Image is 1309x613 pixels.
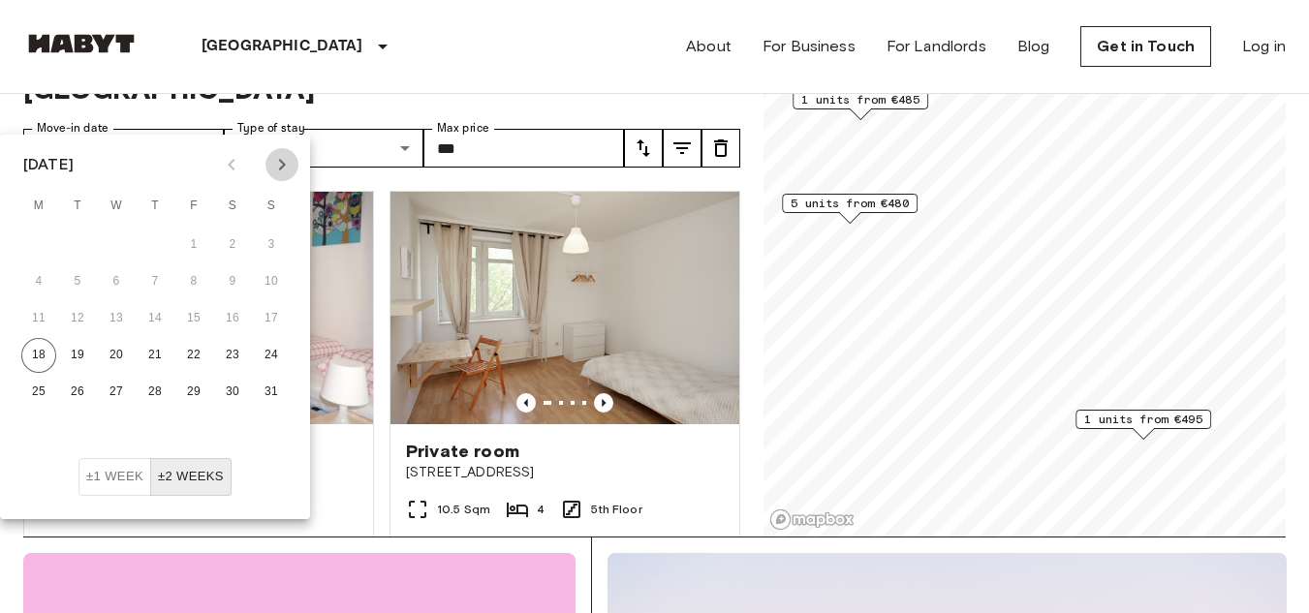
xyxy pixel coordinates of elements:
img: Marketing picture of unit DE-01-193-02M [390,192,739,424]
span: Wednesday [99,187,134,226]
button: tune [663,129,701,168]
a: About [686,35,732,58]
button: 29 [176,375,211,410]
p: [GEOGRAPHIC_DATA] [202,35,363,58]
button: 26 [60,375,95,410]
span: [STREET_ADDRESS] [406,463,724,482]
button: Previous image [594,393,613,413]
label: Move-in date [37,120,109,137]
span: 1 units from €485 [801,91,919,108]
span: Sunday [254,187,289,226]
a: For Business [763,35,856,58]
span: 1 units from €495 [1084,411,1202,428]
div: [DATE] [23,153,74,176]
span: Monday [21,187,56,226]
a: Blog [1017,35,1050,58]
button: tune [701,129,740,168]
div: Move In Flexibility [78,458,232,496]
a: Mapbox logo [769,508,855,531]
span: 5 units from €480 [791,195,909,212]
span: Saturday [215,187,250,226]
button: 24 [254,338,289,373]
a: Log in [1242,35,1286,58]
label: Type of stay [237,120,305,137]
button: 19 [60,338,95,373]
div: Map marker [793,90,928,120]
div: Map marker [782,194,918,224]
button: 27 [99,375,134,410]
img: Habyt [23,34,140,53]
button: Next month [265,148,298,181]
button: 23 [215,338,250,373]
button: 25 [21,375,56,410]
span: 10.5 Sqm [437,501,490,518]
a: Get in Touch [1080,26,1211,67]
span: Tuesday [60,187,95,226]
canvas: Map [764,16,1286,536]
span: 5th Floor [591,501,641,518]
button: 28 [138,375,172,410]
label: Max price [437,120,489,137]
button: ±2 weeks [150,458,232,496]
button: Previous image [516,393,536,413]
a: Marketing picture of unit DE-01-193-02MPrevious imagePrevious imagePrivate room[STREET_ADDRESS]10... [390,191,740,603]
span: Private room [406,440,519,463]
a: For Landlords [887,35,986,58]
span: Thursday [138,187,172,226]
button: 18 [21,338,56,373]
button: 31 [254,375,289,410]
div: Map marker [1075,410,1211,440]
button: 30 [215,375,250,410]
span: 4 [537,501,545,518]
span: Friday [176,187,211,226]
button: tune [624,129,663,168]
button: 21 [138,338,172,373]
button: 22 [176,338,211,373]
button: ±1 week [78,458,151,496]
button: 20 [99,338,134,373]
